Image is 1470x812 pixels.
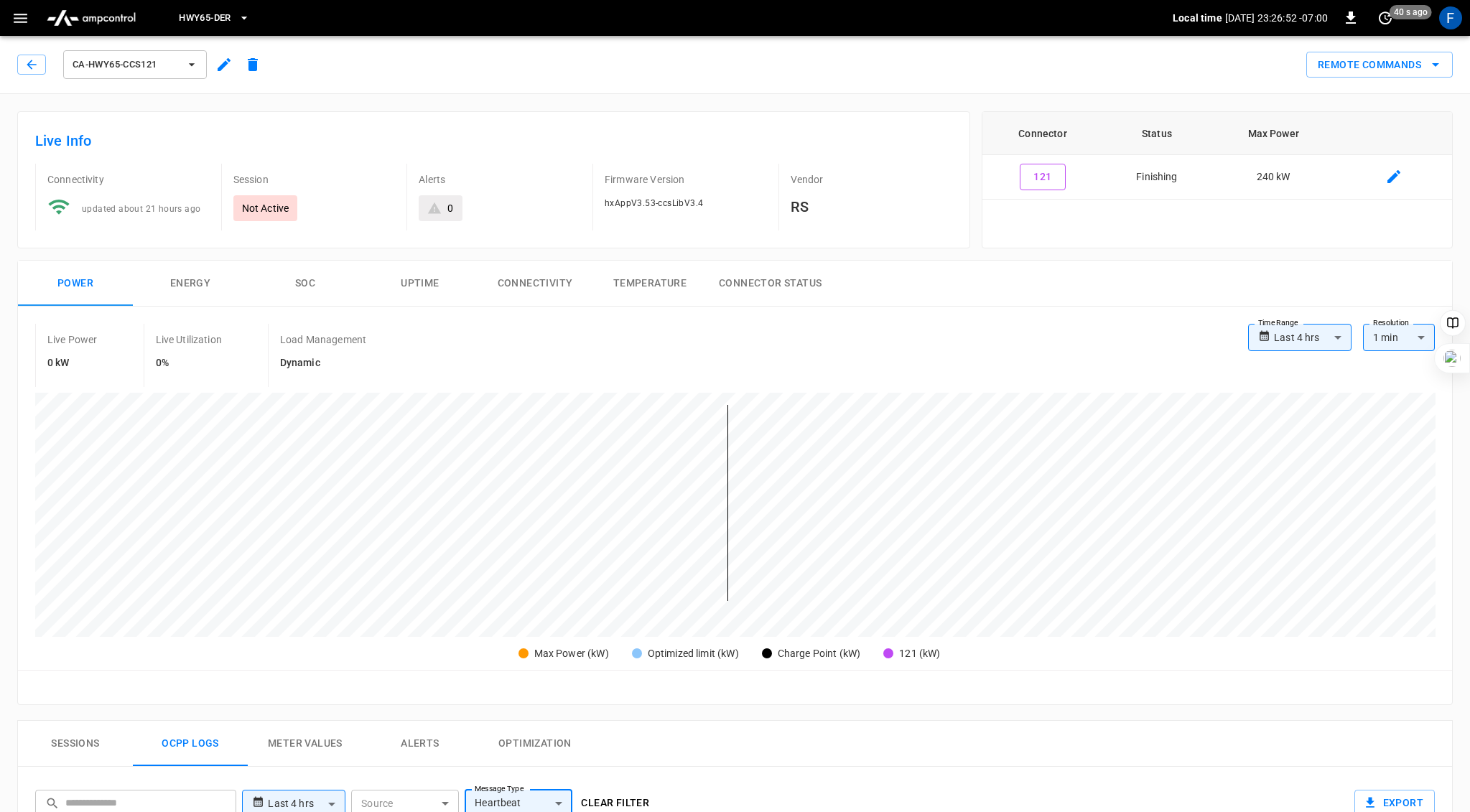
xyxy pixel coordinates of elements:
p: Not Active [242,201,289,215]
button: Uptime [363,261,478,307]
span: hxAppV3.53-ccsLibV3.4 [605,198,703,208]
button: Connectivity [478,261,592,307]
p: Connectivity [47,172,210,187]
span: updated about 21 hours ago [82,204,200,214]
h6: 0% [156,355,222,371]
h6: Dynamic [280,355,366,371]
div: Max Power (kW) [534,646,609,661]
div: 121 (kW) [899,646,940,661]
button: Remote Commands [1306,52,1453,78]
div: profile-icon [1439,6,1462,29]
button: Ocpp logs [133,721,248,767]
button: Energy [133,261,248,307]
th: Max Power [1211,112,1336,155]
p: Alerts [419,172,581,187]
button: SOC [248,261,363,307]
td: Finishing [1103,155,1211,200]
td: 240 kW [1211,155,1336,200]
p: Load Management [280,332,366,347]
button: Alerts [363,721,478,767]
button: Connector Status [707,261,833,307]
button: set refresh interval [1374,6,1397,29]
p: [DATE] 23:26:52 -07:00 [1225,11,1328,25]
th: Status [1103,112,1211,155]
button: Sessions [18,721,133,767]
div: Last 4 hrs [1274,324,1352,351]
label: Time Range [1258,317,1298,329]
div: Optimized limit (kW) [648,646,739,661]
span: 40 s ago [1390,5,1432,19]
table: connector table [982,112,1452,200]
p: Live Power [47,332,98,347]
div: 1 min [1363,324,1435,351]
label: Message Type [475,783,524,795]
p: Session [233,172,396,187]
span: ca-hwy65-ccs121 [73,57,179,73]
button: HWY65-DER [173,4,255,32]
h6: Live Info [35,129,952,152]
button: Power [18,261,133,307]
div: 0 [447,201,453,215]
p: Local time [1173,11,1222,25]
div: remote commands options [1306,52,1453,78]
button: 121 [1020,164,1066,190]
h6: RS [791,195,953,218]
h6: 0 kW [47,355,98,371]
button: Meter Values [248,721,363,767]
p: Live Utilization [156,332,222,347]
span: HWY65-DER [179,10,231,27]
button: ca-hwy65-ccs121 [63,50,207,79]
button: Temperature [592,261,707,307]
label: Resolution [1373,317,1409,329]
th: Connector [982,112,1102,155]
img: ampcontrol.io logo [41,4,141,32]
div: Charge Point (kW) [778,646,861,661]
button: Optimization [478,721,592,767]
p: Firmware Version [605,172,767,187]
p: Vendor [791,172,953,187]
